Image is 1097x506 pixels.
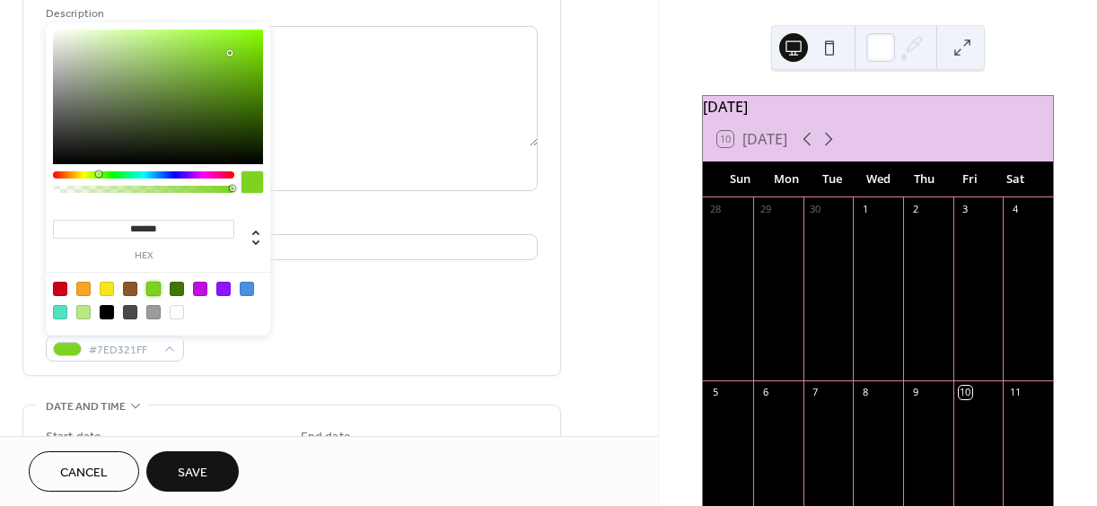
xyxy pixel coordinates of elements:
[170,282,184,296] div: #417505
[856,161,901,197] div: Wed
[993,161,1039,197] div: Sat
[146,451,239,492] button: Save
[89,341,155,360] span: #7ED321FF
[29,451,139,492] button: Cancel
[53,282,67,296] div: #D0021B
[76,282,91,296] div: #F5A623
[170,305,184,319] div: #FFFFFF
[763,161,809,197] div: Mon
[146,305,161,319] div: #9B9B9B
[703,96,1053,118] div: [DATE]
[959,203,972,216] div: 3
[809,203,822,216] div: 30
[216,282,231,296] div: #9013FE
[858,386,872,399] div: 8
[708,203,722,216] div: 28
[1008,386,1022,399] div: 11
[908,203,922,216] div: 2
[46,397,126,416] span: Date and time
[959,386,972,399] div: 10
[717,161,763,197] div: Sun
[708,386,722,399] div: 5
[809,161,855,197] div: Tue
[759,203,772,216] div: 29
[1008,203,1022,216] div: 4
[193,282,207,296] div: #BD10E0
[53,251,234,261] label: hex
[146,282,161,296] div: #7ED321
[100,282,114,296] div: #F8E71C
[301,428,351,447] div: End date
[46,213,534,231] div: Location
[901,161,947,197] div: Thu
[858,203,872,216] div: 1
[76,305,91,319] div: #B8E986
[46,4,534,23] div: Description
[178,464,207,483] span: Save
[947,161,993,197] div: Fri
[123,282,137,296] div: #8B572A
[759,386,772,399] div: 6
[908,386,922,399] div: 9
[46,428,101,447] div: Start date
[60,464,108,483] span: Cancel
[100,305,114,319] div: #000000
[240,282,254,296] div: #4A90E2
[809,386,822,399] div: 7
[53,305,67,319] div: #50E3C2
[123,305,137,319] div: #4A4A4A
